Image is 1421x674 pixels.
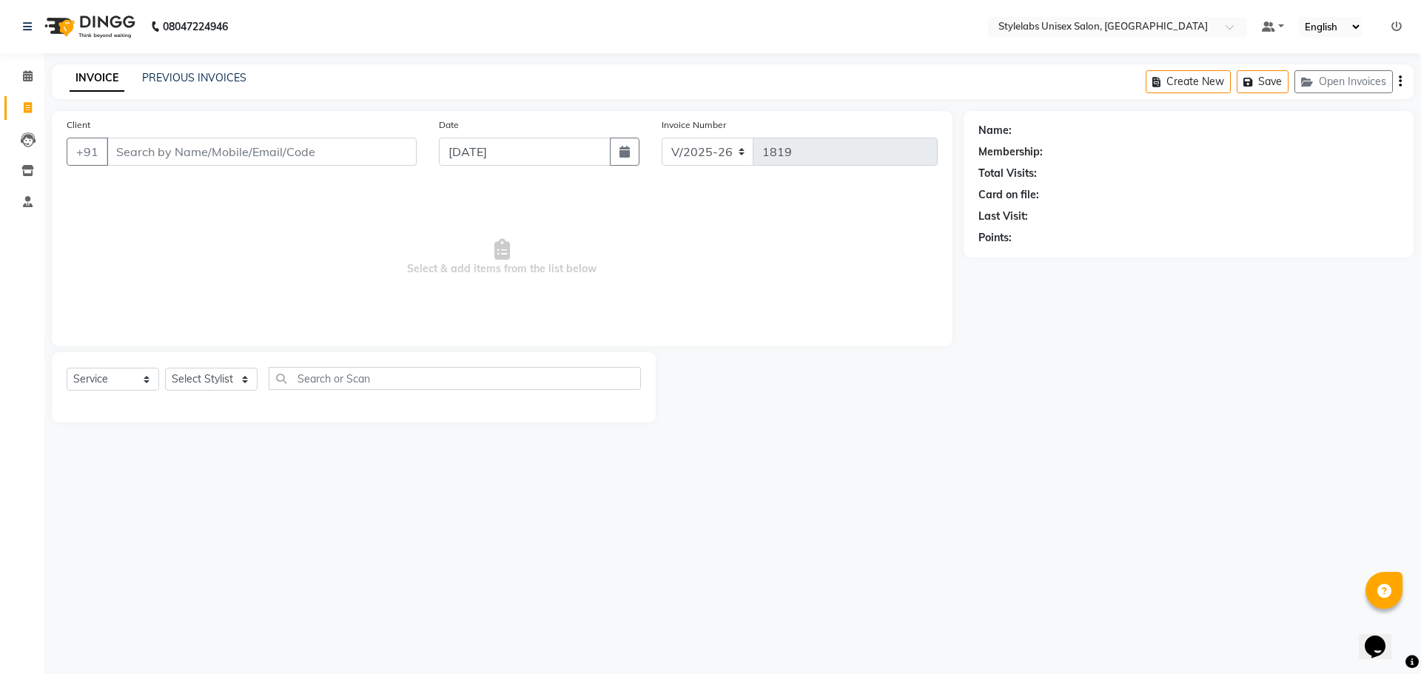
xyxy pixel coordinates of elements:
img: logo [38,6,139,47]
a: PREVIOUS INVOICES [142,71,246,84]
button: Save [1237,70,1289,93]
div: Name: [978,123,1012,138]
button: +91 [67,138,108,166]
input: Search or Scan [269,367,641,390]
label: Invoice Number [662,118,726,132]
a: INVOICE [70,65,124,92]
iframe: chat widget [1359,615,1406,659]
div: Card on file: [978,187,1039,203]
label: Client [67,118,90,132]
div: Membership: [978,144,1043,160]
div: Total Visits: [978,166,1037,181]
button: Create New [1146,70,1231,93]
button: Open Invoices [1294,70,1393,93]
span: Select & add items from the list below [67,183,938,331]
div: Last Visit: [978,209,1028,224]
label: Date [439,118,459,132]
b: 08047224946 [163,6,228,47]
input: Search by Name/Mobile/Email/Code [107,138,417,166]
div: Points: [978,230,1012,246]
